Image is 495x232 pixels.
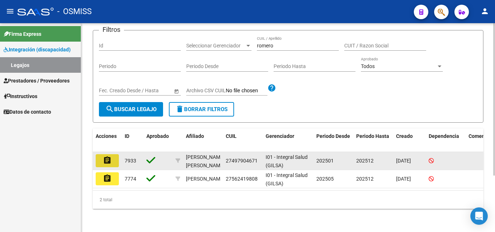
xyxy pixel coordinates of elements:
mat-icon: delete [175,105,184,113]
input: End date [128,88,163,94]
span: Archivo CSV CUIL [186,88,226,93]
span: Buscar Legajo [105,106,157,113]
datatable-header-cell: CUIL [223,128,263,152]
button: Borrar Filtros [169,102,234,117]
datatable-header-cell: Creado [393,128,426,152]
span: Firma Express [4,30,41,38]
span: Integración (discapacidad) [4,46,71,54]
span: Prestadores / Proveedores [4,77,70,85]
span: Periodo Desde [316,133,350,139]
datatable-header-cell: Acciones [93,128,122,152]
span: 202505 [316,176,334,182]
span: Seleccionar Gerenciador [186,43,245,49]
span: CUIL [226,133,237,139]
div: [PERSON_NAME] [PERSON_NAME] [186,153,225,170]
span: Datos de contacto [4,108,51,116]
button: Buscar Legajo [99,102,163,117]
span: 202512 [356,158,374,164]
span: Acciones [96,133,117,139]
span: Instructivos [4,92,37,100]
datatable-header-cell: Periodo Hasta [353,128,393,152]
mat-icon: help [267,84,276,92]
input: Start date [99,88,121,94]
div: Open Intercom Messenger [470,207,488,225]
span: Aprobado [146,133,169,139]
span: 7933 [125,158,136,164]
mat-icon: menu [6,7,14,16]
span: 27497904671 [226,158,258,164]
span: 27562419808 [226,176,258,182]
datatable-header-cell: Dependencia [426,128,466,152]
span: [DATE] [396,176,411,182]
datatable-header-cell: Aprobado [143,128,172,152]
span: Dependencia [429,133,459,139]
div: 2 total [93,191,483,209]
span: Creado [396,133,413,139]
datatable-header-cell: Gerenciador [263,128,313,152]
span: - OSMISS [57,4,92,20]
datatable-header-cell: ID [122,128,143,152]
input: Archivo CSV CUIL [226,88,267,94]
span: I01 - Integral Salud (GILSA) [266,154,308,168]
span: ID [125,133,129,139]
span: Borrar Filtros [175,106,228,113]
button: Open calendar [172,87,180,95]
span: Todos [361,63,375,69]
div: [PERSON_NAME] [186,175,225,183]
datatable-header-cell: Afiliado [183,128,223,152]
mat-icon: assignment [103,174,112,183]
mat-icon: person [481,7,489,16]
h3: Filtros [99,25,124,35]
datatable-header-cell: Periodo Desde [313,128,353,152]
span: 202501 [316,158,334,164]
span: I01 - Integral Salud (GILSA) [266,172,308,186]
mat-icon: assignment [103,156,112,165]
span: 202512 [356,176,374,182]
span: Afiliado [186,133,204,139]
span: 7774 [125,176,136,182]
span: Periodo Hasta [356,133,389,139]
mat-icon: search [105,105,114,113]
span: [DATE] [396,158,411,164]
span: Gerenciador [266,133,294,139]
